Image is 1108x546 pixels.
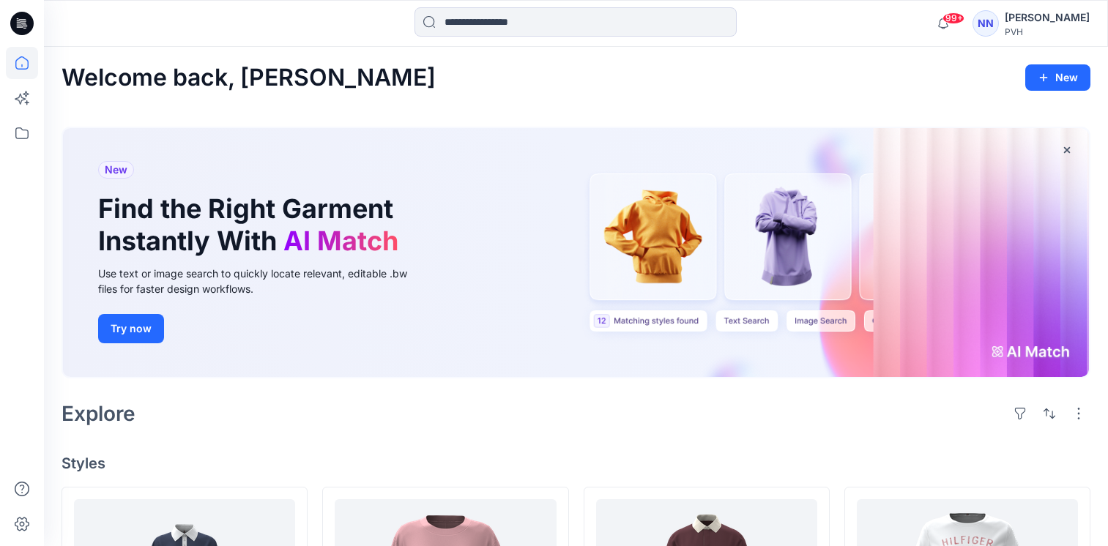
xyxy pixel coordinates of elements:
div: PVH [1005,26,1090,37]
span: New [105,161,127,179]
h4: Styles [62,455,1090,472]
div: Use text or image search to quickly locate relevant, editable .bw files for faster design workflows. [98,266,428,296]
button: Try now [98,314,164,343]
h2: Welcome back, [PERSON_NAME] [62,64,436,91]
button: New [1025,64,1090,91]
div: [PERSON_NAME] [1005,9,1090,26]
h2: Explore [62,402,135,425]
div: NN [973,10,999,37]
span: AI Match [283,225,398,257]
span: 99+ [942,12,964,24]
h1: Find the Right Garment Instantly With [98,193,406,256]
